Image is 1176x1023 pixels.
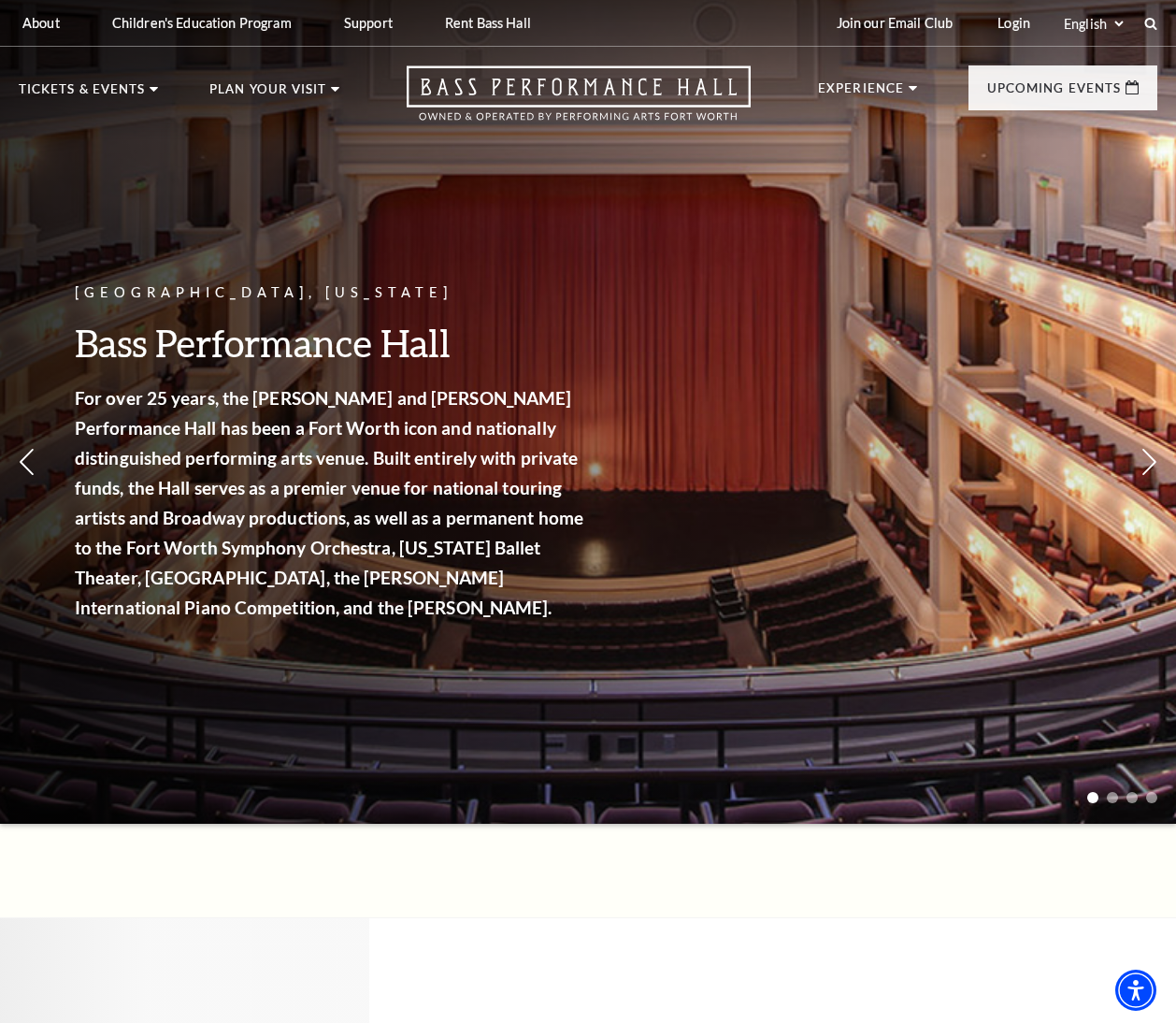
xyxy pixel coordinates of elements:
[344,15,393,31] p: Support
[22,15,60,31] p: About
[987,82,1121,105] p: Upcoming Events
[445,15,531,31] p: Rent Bass Hall
[75,387,583,618] strong: For over 25 years, the [PERSON_NAME] and [PERSON_NAME] Performance Hall has been a Fort Worth ico...
[75,281,589,305] p: [GEOGRAPHIC_DATA], [US_STATE]
[112,15,292,31] p: Children's Education Program
[19,83,145,106] p: Tickets & Events
[209,83,326,106] p: Plan Your Visit
[818,82,904,105] p: Experience
[75,319,589,367] h3: Bass Performance Hall
[1060,15,1126,33] select: Select:
[339,65,818,139] a: Open this option
[1115,970,1156,1011] div: Accessibility Menu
